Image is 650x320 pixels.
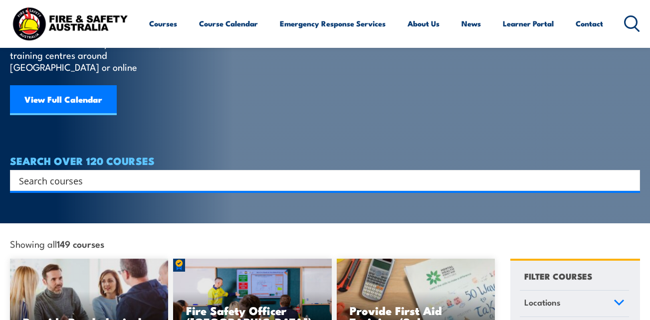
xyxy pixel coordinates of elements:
[10,85,117,115] a: View Full Calendar
[461,11,481,35] a: News
[19,173,618,188] input: Search input
[280,11,386,35] a: Emergency Response Services
[57,237,104,250] strong: 149 courses
[520,291,629,317] a: Locations
[10,238,104,249] span: Showing all
[503,11,554,35] a: Learner Portal
[524,296,561,309] span: Locations
[10,155,640,166] h4: SEARCH OVER 120 COURSES
[199,11,258,35] a: Course Calendar
[623,173,637,187] button: Search magnifier button
[149,11,177,35] a: Courses
[576,11,603,35] a: Contact
[408,11,439,35] a: About Us
[524,269,592,283] h4: FILTER COURSES
[21,173,620,187] form: Search form
[10,25,192,73] p: Find a course thats right for you and your team. We can train on your worksite, in our training c...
